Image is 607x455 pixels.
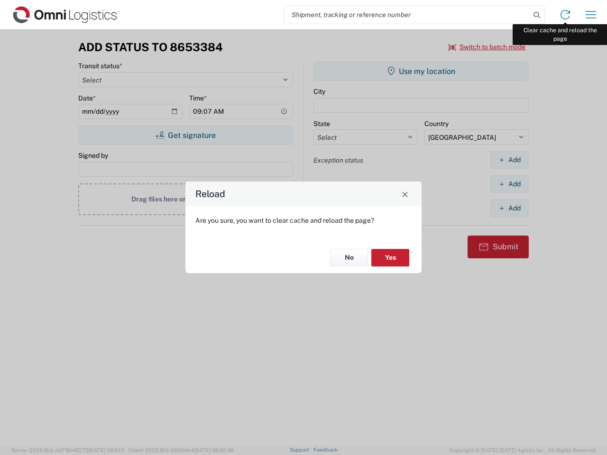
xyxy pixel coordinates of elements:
h4: Reload [195,187,225,201]
button: Close [398,187,412,200]
button: No [330,249,368,266]
button: Yes [371,249,409,266]
input: Shipment, tracking or reference number [285,6,530,24]
p: Are you sure, you want to clear cache and reload the page? [195,216,412,225]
